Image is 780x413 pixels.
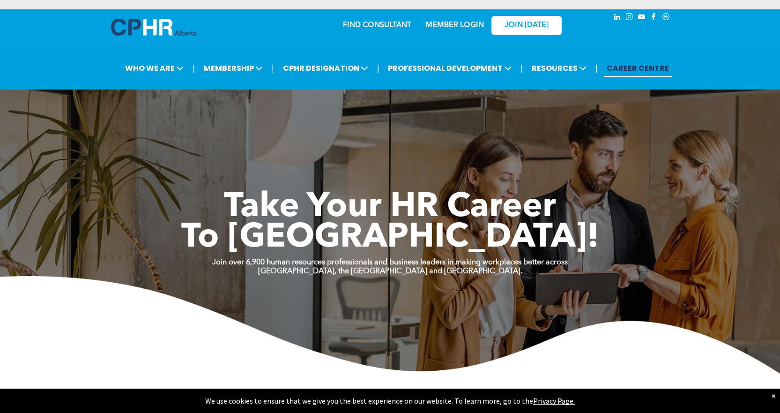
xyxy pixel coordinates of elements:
[272,59,274,78] li: |
[425,22,484,29] a: MEMBER LOGIN
[595,59,598,78] li: |
[491,16,562,35] a: JOIN [DATE]
[377,59,379,78] li: |
[604,60,672,77] a: CAREER CENTRE
[201,60,266,77] span: MEMBERSHIP
[529,60,589,77] span: RESOURCES
[181,221,599,255] span: To [GEOGRAPHIC_DATA]!
[624,12,635,24] a: instagram
[385,60,514,77] span: PROFESSIONAL DEVELOPMENT
[258,268,522,275] strong: [GEOGRAPHIC_DATA], the [GEOGRAPHIC_DATA] and [GEOGRAPHIC_DATA].
[193,59,195,78] li: |
[224,191,556,225] span: Take Your HR Career
[280,60,371,77] span: CPHR DESIGNATION
[111,19,196,36] img: A blue and white logo for cp alberta
[122,60,186,77] span: WHO WE ARE
[661,12,671,24] a: Social network
[772,391,775,400] div: Dismiss notification
[533,396,575,405] a: Privacy Page.
[649,12,659,24] a: facebook
[637,12,647,24] a: youtube
[612,12,623,24] a: linkedin
[520,59,523,78] li: |
[212,259,568,266] strong: Join over 6,900 human resources professionals and business leaders in making workplaces better ac...
[343,22,411,29] a: FIND CONSULTANT
[505,21,549,30] span: JOIN [DATE]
